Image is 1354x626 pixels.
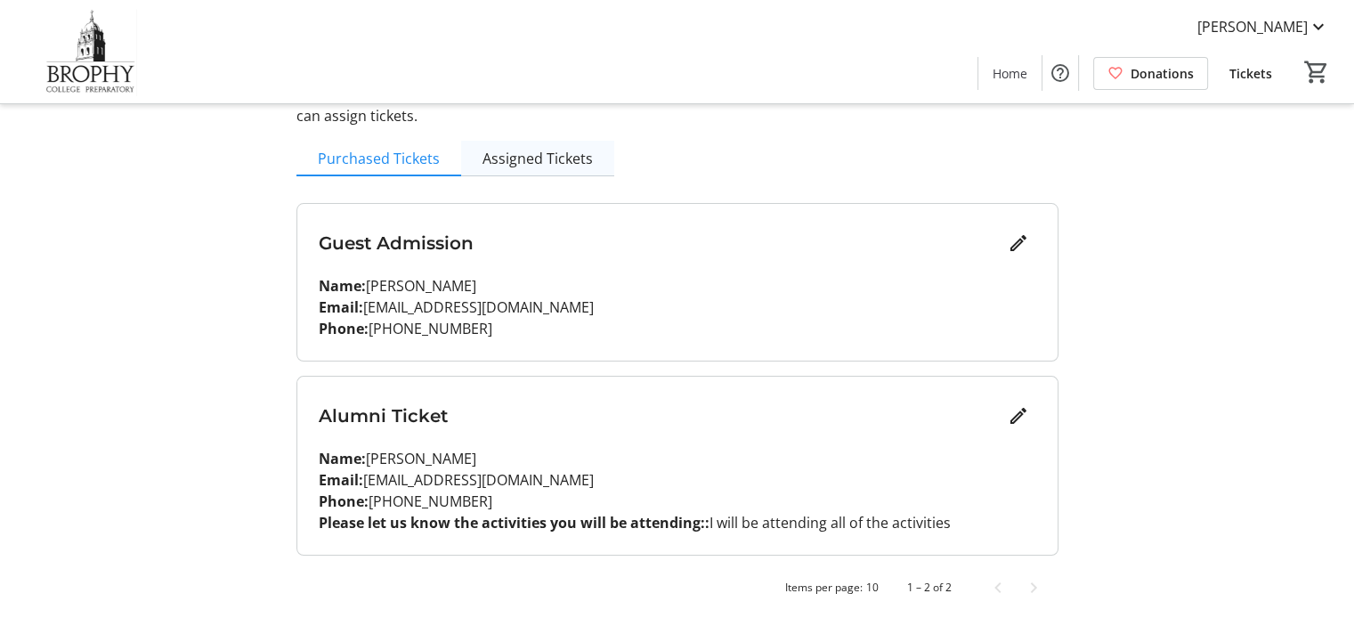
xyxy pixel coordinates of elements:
[319,275,1036,297] p: [PERSON_NAME]
[978,57,1042,90] a: Home
[319,276,366,296] strong: Name:
[319,469,1036,491] p: [EMAIL_ADDRESS][DOMAIN_NAME]
[11,7,169,96] img: Brophy College Preparatory 's Logo
[1215,57,1286,90] a: Tickets
[319,230,1001,256] h3: Guest Admission
[319,512,1036,533] p: I will be attending all of the activities
[1229,64,1272,83] span: Tickets
[866,580,879,596] div: 10
[319,449,366,468] strong: Name:
[1016,570,1051,606] button: Next page
[1042,55,1078,91] button: Help
[319,319,369,338] strong: Phone:
[980,570,1016,606] button: Previous page
[1001,225,1036,261] button: Edit
[1001,398,1036,434] button: Edit
[993,64,1027,83] span: Home
[319,491,1036,512] p: [PHONE_NUMBER]
[1301,56,1333,88] button: Cart
[319,470,363,490] strong: Email:
[318,151,440,166] span: Purchased Tickets
[319,297,1036,318] p: [EMAIL_ADDRESS][DOMAIN_NAME]
[296,570,1058,606] mat-paginator: Select page
[1197,16,1308,37] span: [PERSON_NAME]
[319,297,363,317] strong: Email:
[319,513,709,533] strong: Please let us know the activities you will be attending::
[319,402,1001,429] h3: Alumni Ticket
[482,151,593,166] span: Assigned Tickets
[1183,12,1343,41] button: [PERSON_NAME]
[319,448,1036,469] p: [PERSON_NAME]
[319,318,1036,339] p: [PHONE_NUMBER]
[907,580,952,596] div: 1 – 2 of 2
[785,580,863,596] div: Items per page:
[319,492,369,511] strong: Phone:
[1093,57,1208,90] a: Donations
[1131,64,1194,83] span: Donations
